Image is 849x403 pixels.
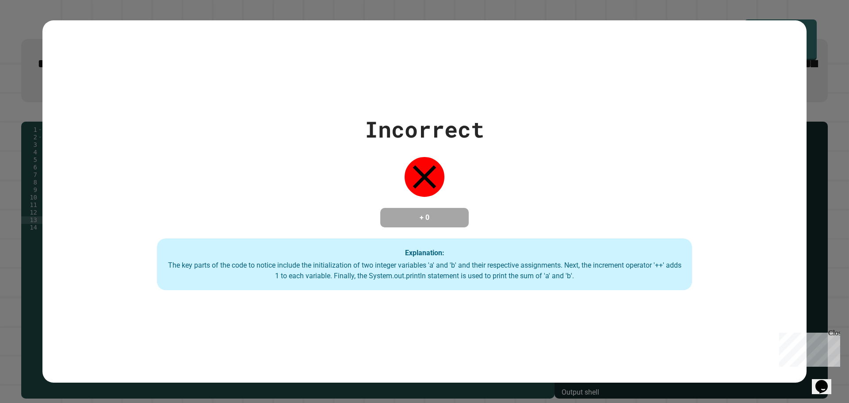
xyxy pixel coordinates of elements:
[166,260,683,281] div: The key parts of the code to notice include the initialization of two integer variables 'a' and '...
[776,329,840,367] iframe: chat widget
[4,4,61,56] div: Chat with us now!Close
[812,368,840,394] iframe: chat widget
[365,113,484,146] div: Incorrect
[405,248,444,257] strong: Explanation:
[389,212,460,223] h4: + 0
